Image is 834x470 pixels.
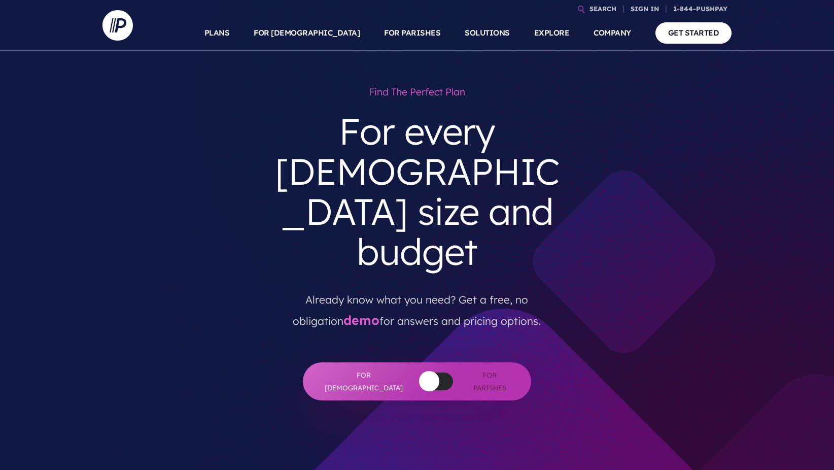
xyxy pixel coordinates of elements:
a: GET STARTED [655,22,732,43]
p: Already know what you need? Get a free, no obligation for answers and pricing options. [271,280,563,332]
a: EXPLORE [534,15,570,51]
h1: Find the perfect plan [264,81,570,103]
a: COMPANY [594,15,631,51]
a: PLANS [204,15,230,51]
h3: For every [DEMOGRAPHIC_DATA] size and budget [264,103,570,280]
span: For Parishes [468,369,511,394]
a: SOLUTIONS [465,15,510,51]
a: FOR PARISHES [384,15,440,51]
a: demo [343,312,379,328]
span: For [DEMOGRAPHIC_DATA] [323,369,404,394]
a: FOR [DEMOGRAPHIC_DATA] [254,15,360,51]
